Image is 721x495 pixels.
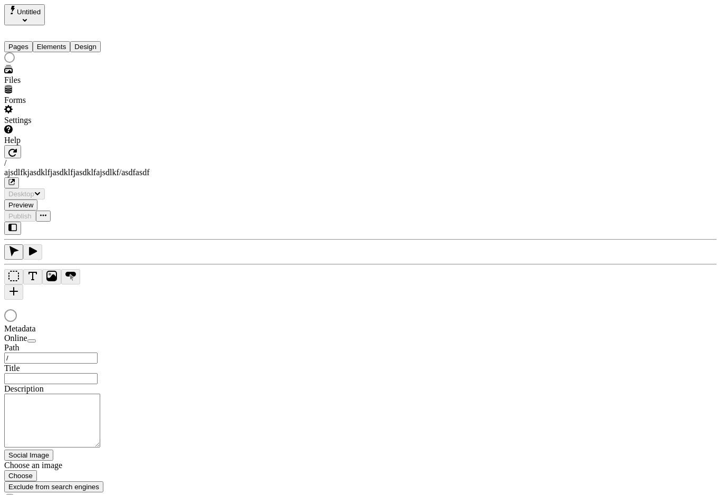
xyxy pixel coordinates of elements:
[4,41,33,52] button: Pages
[4,75,138,85] div: Files
[4,4,45,25] button: Select site
[8,212,32,220] span: Publish
[4,168,717,177] div: ajsdlfkjasdklfjasdklfjasdklfajsdlkf/asdfasdf
[4,158,717,168] div: /
[17,8,41,16] span: Untitled
[4,136,138,145] div: Help
[4,211,36,222] button: Publish
[8,201,33,209] span: Preview
[8,451,49,459] span: Social Image
[4,450,53,461] button: Social Image
[8,190,34,198] span: Desktop
[61,269,80,284] button: Button
[4,116,138,125] div: Settings
[4,343,19,352] span: Path
[4,334,27,342] span: Online
[4,481,103,492] button: Exclude from search engines
[4,461,131,470] div: Choose an image
[4,269,23,284] button: Box
[70,41,101,52] button: Design
[42,269,61,284] button: Image
[4,384,44,393] span: Description
[33,41,71,52] button: Elements
[4,364,20,373] span: Title
[4,96,138,105] div: Forms
[4,324,131,334] div: Metadata
[8,472,33,480] span: Choose
[4,199,37,211] button: Preview
[4,470,37,481] button: Choose
[8,483,99,491] span: Exclude from search engines
[4,188,45,199] button: Desktop
[23,269,42,284] button: Text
